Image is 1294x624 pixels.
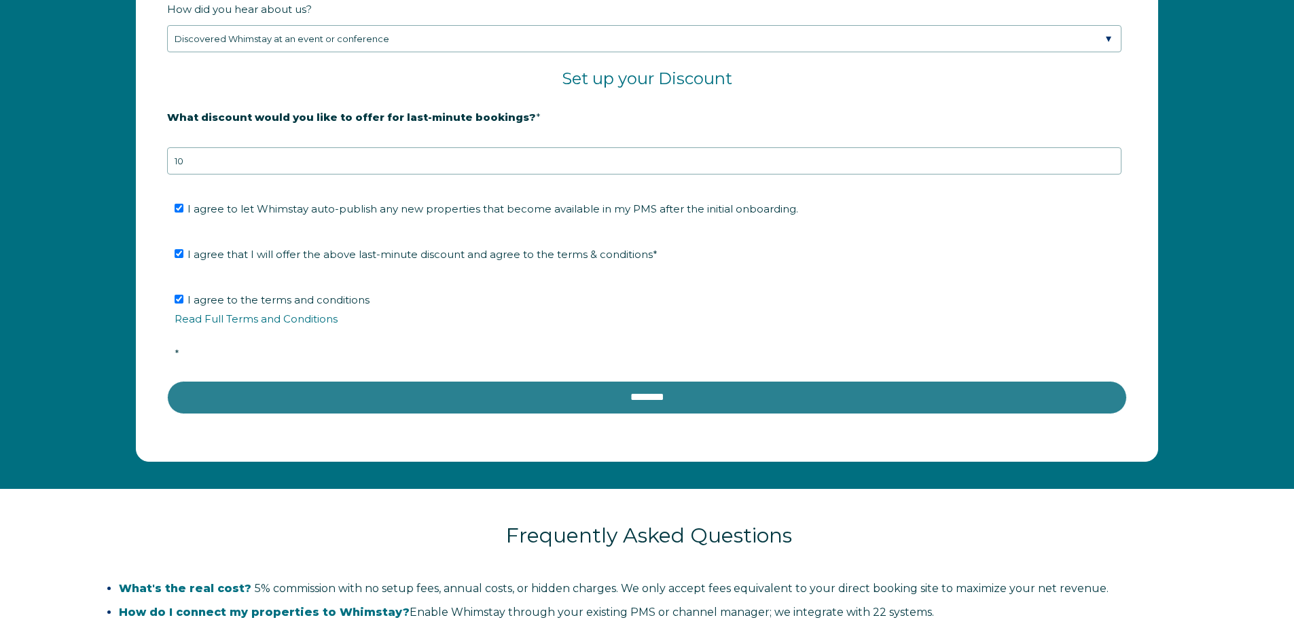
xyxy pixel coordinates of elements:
[119,606,410,619] strong: How do I connect my properties to Whimstay?
[187,202,798,215] span: I agree to let Whimstay auto-publish any new properties that become available in my PMS after the...
[167,134,380,146] strong: 20% is recommended, minimum of 10%
[175,204,183,213] input: I agree to let Whimstay auto-publish any new properties that become available in my PMS after the...
[175,312,338,325] a: Read Full Terms and Conditions
[119,582,1109,595] span: 5% commission with no setup fees, annual costs, or hidden charges. We only accept fees equivalent...
[175,295,183,304] input: I agree to the terms and conditionsRead Full Terms and Conditions*
[175,249,183,258] input: I agree that I will offer the above last-minute discount and agree to the terms & conditions*
[506,523,792,548] span: Frequently Asked Questions
[119,582,251,595] span: What's the real cost?
[119,606,934,619] span: Enable Whimstay through your existing PMS or channel manager; we integrate with 22 systems.
[562,69,732,88] span: Set up your Discount
[187,248,658,261] span: I agree that I will offer the above last-minute discount and agree to the terms & conditions
[167,111,536,124] strong: What discount would you like to offer for last-minute bookings?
